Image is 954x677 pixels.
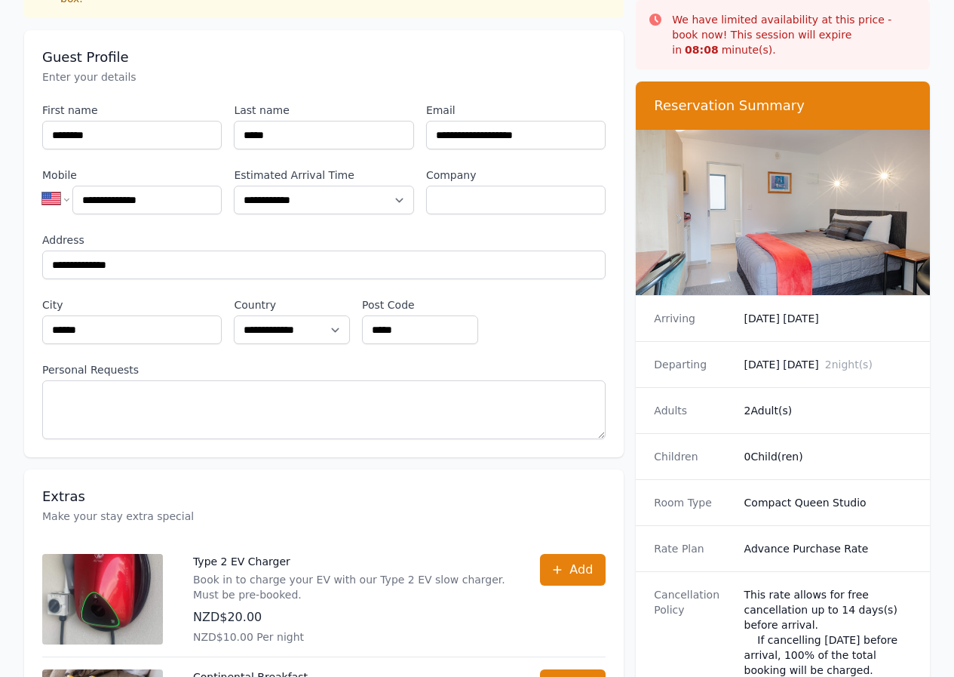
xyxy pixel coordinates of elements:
label: City [42,297,222,312]
label: Country [234,297,350,312]
span: Add [569,561,593,579]
dt: Arriving [654,311,732,326]
span: 2 night(s) [825,359,873,371]
dt: Departing [654,357,732,372]
dd: Compact Queen Studio [744,495,912,510]
h3: Guest Profile [42,48,606,66]
button: Add [540,554,606,586]
label: Personal Requests [42,362,606,377]
label: Last name [234,103,413,118]
dd: 2 Adult(s) [744,403,912,418]
img: Compact Queen Studio [636,130,930,295]
p: Book in to charge your EV with our Type 2 EV slow charger. Must be pre-booked. [193,572,510,602]
p: NZD$20.00 [193,608,510,626]
dt: Room Type [654,495,732,510]
dt: Rate Plan [654,541,732,556]
p: Make your stay extra special [42,509,606,524]
dd: 0 Child(ren) [744,449,912,464]
h3: Reservation Summary [654,97,912,115]
h3: Extras [42,488,606,506]
label: Address [42,232,606,248]
p: NZD$10.00 Per night [193,629,510,645]
p: Type 2 EV Charger [193,554,510,569]
label: Mobile [42,168,222,183]
dt: Adults [654,403,732,418]
label: Company [426,168,606,183]
img: Type 2 EV Charger [42,554,163,645]
dd: [DATE] [DATE] [744,311,912,326]
dd: [DATE] [DATE] [744,357,912,372]
dd: Advance Purchase Rate [744,541,912,556]
label: Email [426,103,606,118]
label: Post Code [362,297,478,312]
label: First name [42,103,222,118]
strong: 08 : 08 [685,44,719,56]
dt: Children [654,449,732,464]
label: Estimated Arrival Time [234,168,413,183]
p: We have limited availability at this price - book now! This session will expire in minute(s). [672,12,918,57]
p: Enter your details [42,69,606,85]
